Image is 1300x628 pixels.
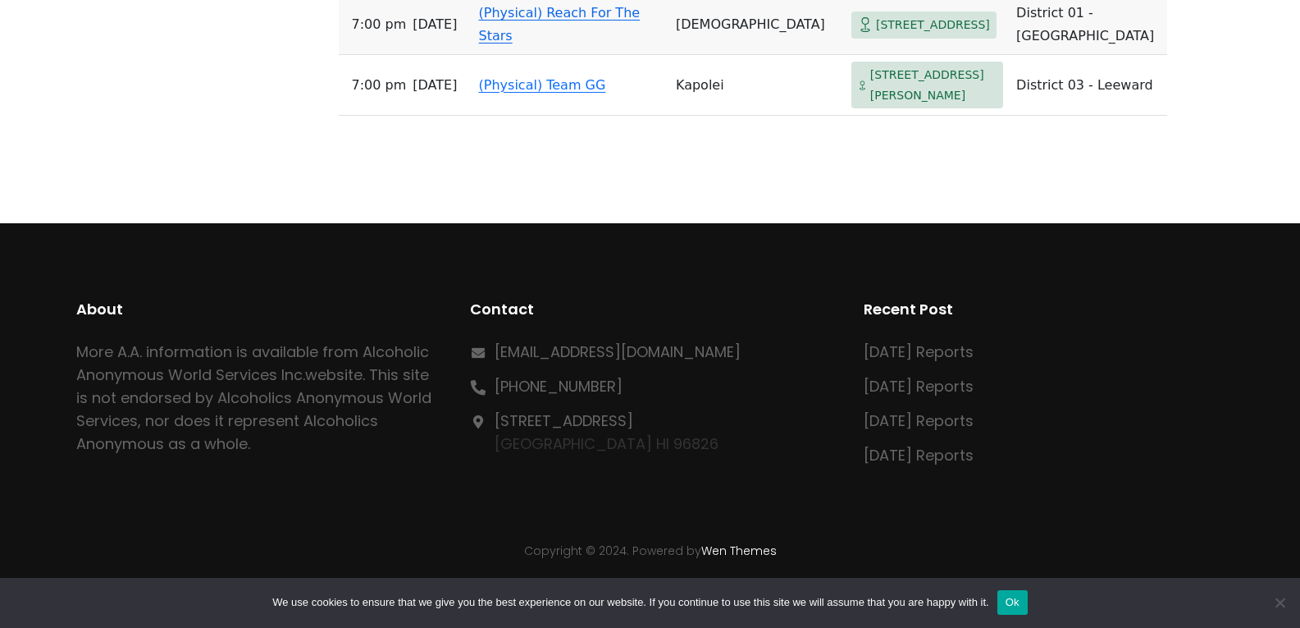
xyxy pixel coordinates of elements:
a: [DATE] Reports [864,342,974,362]
span: No [1271,594,1288,611]
a: [DATE] Reports [864,376,974,397]
a: [PHONE_NUMBER] [495,376,623,397]
p: More A.A. information is available from Alcoholic Anonymous World Services Inc. . This site is no... [76,341,437,456]
a: [STREET_ADDRESS] [495,410,633,431]
span: 7:00 PM [352,13,407,36]
span: 7:00 PM [352,74,407,97]
h2: About [76,298,437,321]
a: [EMAIL_ADDRESS][DOMAIN_NAME] [495,342,741,362]
td: Kapolei [669,55,845,116]
a: (Physical) Reach For The Stars [479,5,641,44]
span: We use cookies to ensure that we give you the best experience on our website. If you continue to ... [272,594,988,611]
a: [DATE] Reports [864,445,974,465]
a: website [305,364,363,385]
span: [DATE] [413,74,457,97]
button: Ok [997,590,1028,615]
h2: Recent Post [864,298,1225,321]
span: [STREET_ADDRESS][PERSON_NAME] [870,65,997,105]
span: [DATE] [413,13,457,36]
span: [STREET_ADDRESS] [876,15,990,35]
a: [DATE] Reports [864,410,974,431]
td: District 03 - Leeward [1010,55,1167,116]
p: [GEOGRAPHIC_DATA] HI 96826 [495,410,718,456]
p: Copyright © 2024. Powered by [76,543,1225,561]
a: Wen Themes [701,543,777,559]
h2: Contact [470,298,831,321]
a: (Physical) Team GG [479,77,606,93]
